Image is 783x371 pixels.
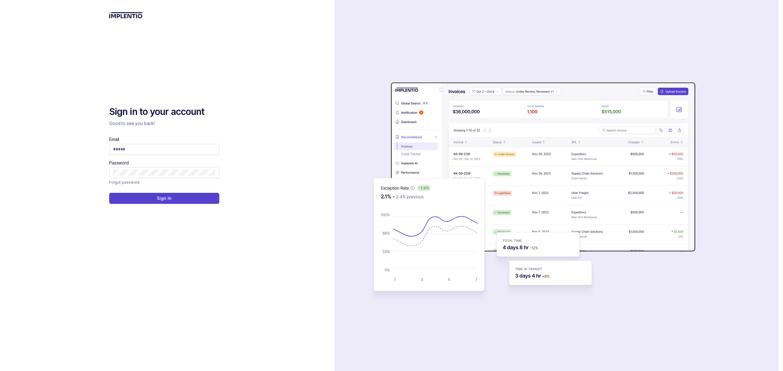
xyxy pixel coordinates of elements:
p: Good to see you back! [109,120,219,127]
a: Link Forgot password [109,179,139,185]
p: Forgot password [109,179,139,185]
label: Email [109,136,119,142]
img: signin-background.svg [352,63,697,308]
img: logo [109,12,143,18]
p: Sign In [157,195,171,201]
label: Password [109,160,129,166]
h2: Sign in to your account [109,106,219,118]
button: Sign In [109,193,219,204]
